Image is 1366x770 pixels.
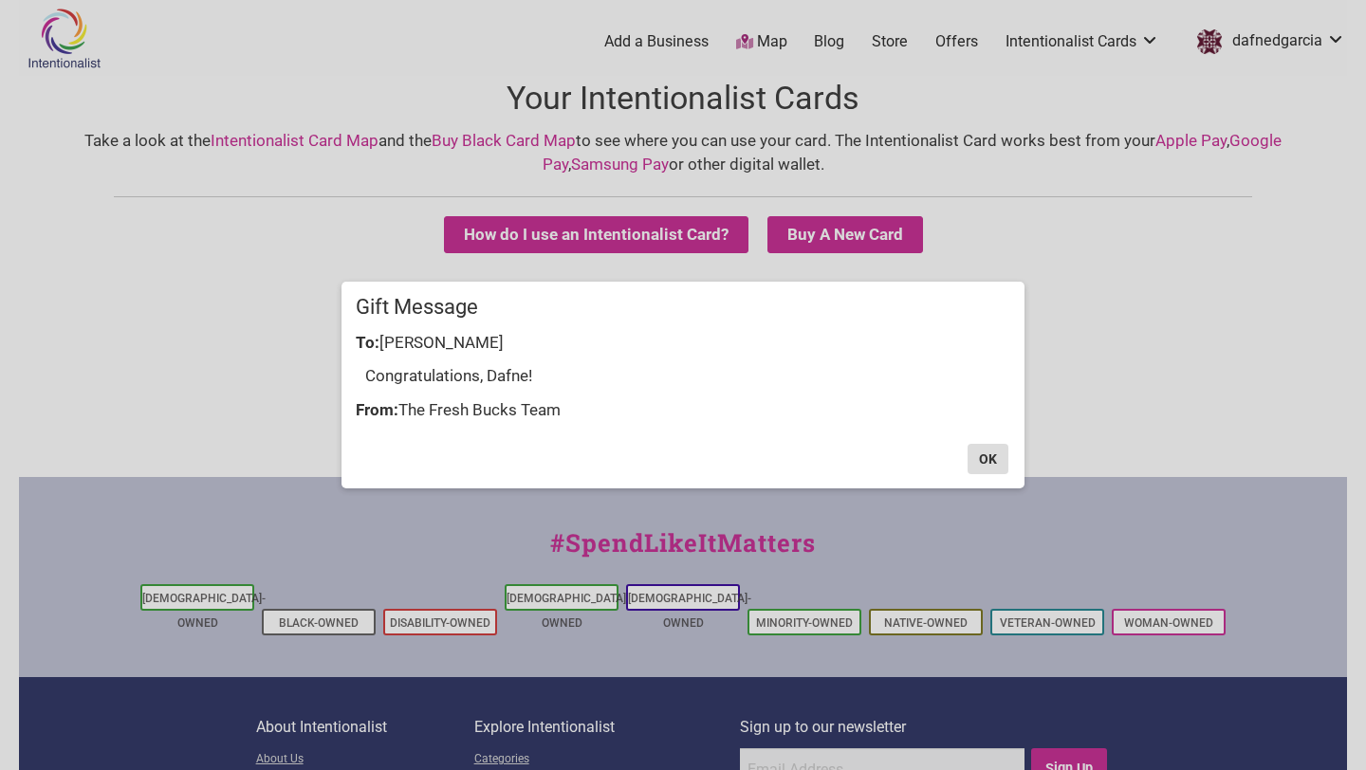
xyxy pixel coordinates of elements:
[356,400,398,419] b: From:
[356,333,379,352] b: To:
[356,398,1010,423] div: The Fresh Bucks Team
[356,298,478,317] span: Gift Message
[968,444,1008,474] button: OK
[356,331,1010,356] div: [PERSON_NAME]
[356,355,1010,398] div: Congratulations, Dafne!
